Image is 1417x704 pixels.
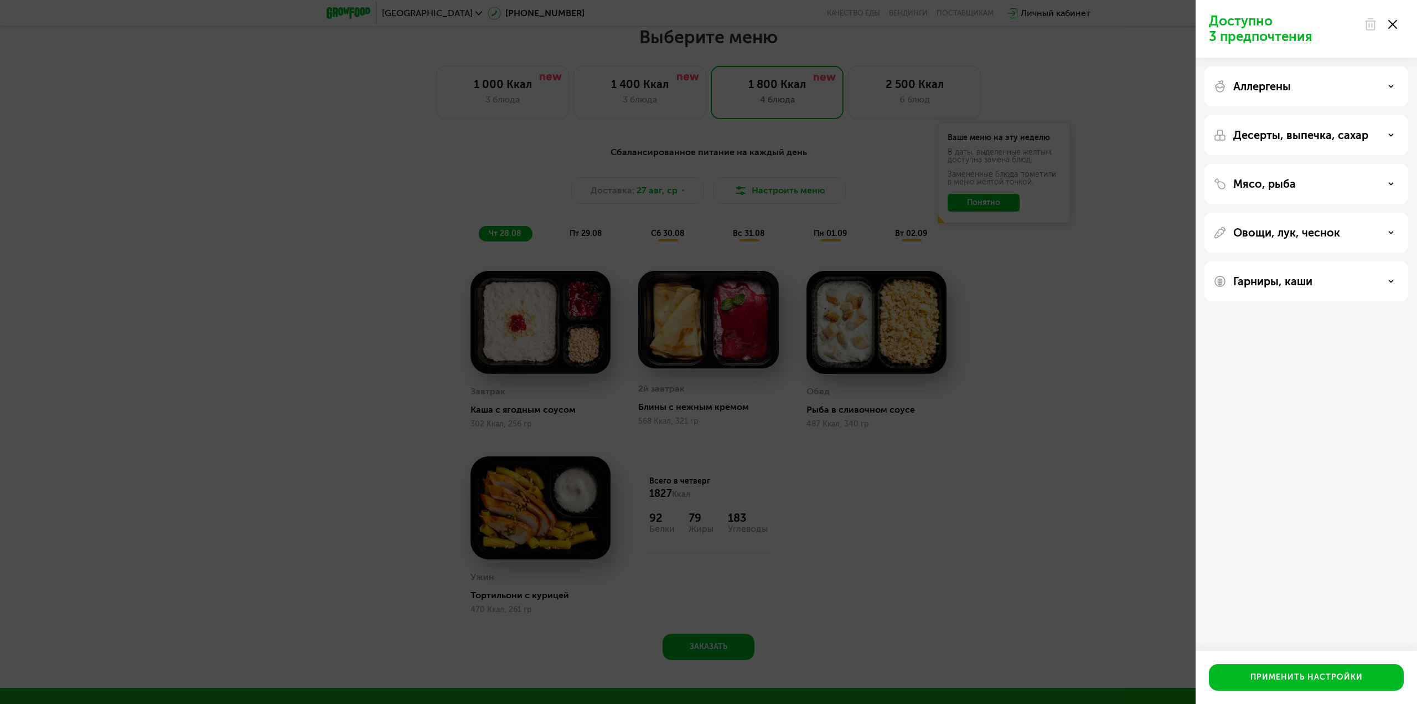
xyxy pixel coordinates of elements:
[1209,13,1357,44] p: Доступно 3 предпочтения
[1233,129,1368,142] p: Десерты, выпечка, сахар
[1233,226,1340,239] p: Овощи, лук, чеснок
[1209,664,1404,691] button: Применить настройки
[1250,672,1363,683] div: Применить настройки
[1233,177,1296,191] p: Мясо, рыба
[1233,80,1291,93] p: Аллергены
[1233,275,1312,288] p: Гарниры, каши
